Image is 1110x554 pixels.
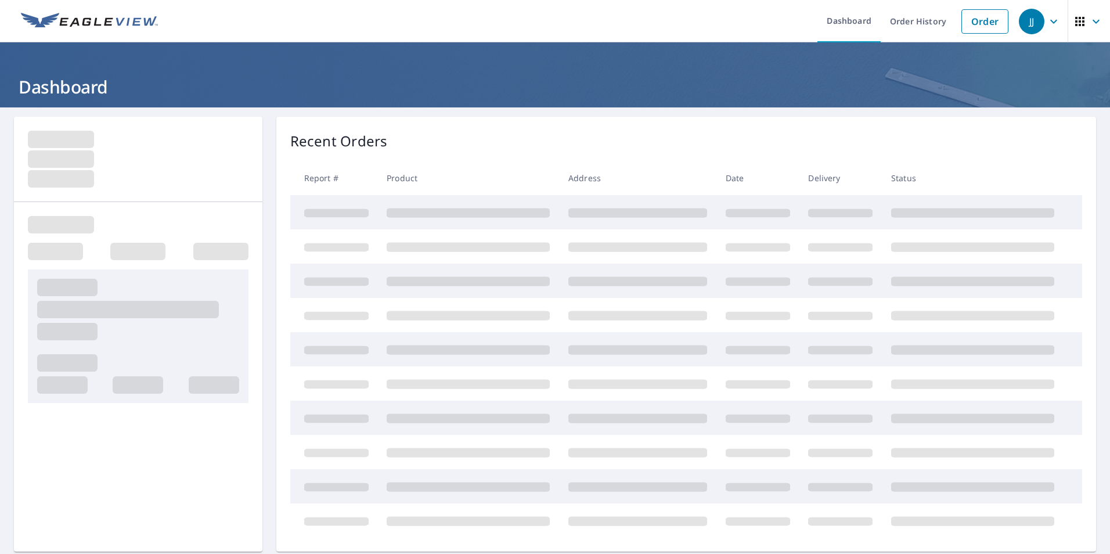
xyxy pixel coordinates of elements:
h1: Dashboard [14,75,1096,99]
th: Date [716,161,799,195]
p: Recent Orders [290,131,388,152]
th: Product [377,161,559,195]
th: Status [882,161,1064,195]
a: Order [961,9,1008,34]
th: Delivery [799,161,882,195]
th: Address [559,161,716,195]
div: JJ [1019,9,1044,34]
th: Report # [290,161,378,195]
img: EV Logo [21,13,158,30]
